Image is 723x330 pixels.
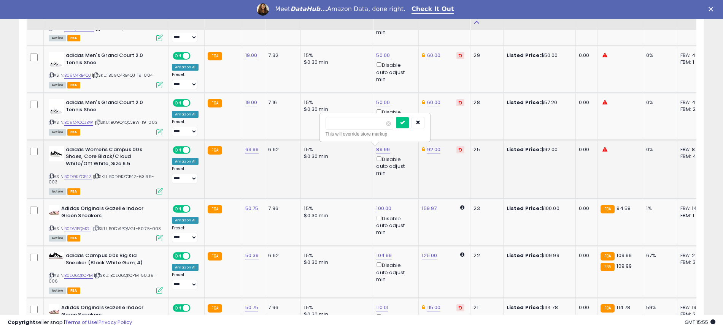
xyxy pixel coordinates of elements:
[172,25,199,43] div: Preset:
[208,99,222,107] small: FBA
[49,205,163,240] div: ASIN:
[646,52,671,59] div: 0%
[507,304,541,311] b: Listed Price:
[268,205,295,212] div: 7.96
[579,304,591,311] div: 0.00
[709,7,716,11] div: Close
[172,226,199,243] div: Preset:
[8,319,132,326] div: seller snap | |
[474,52,497,59] div: 29
[64,72,91,79] a: B09Q4RB4QJ
[579,99,591,106] div: 0.00
[49,272,156,284] span: | SKU: B0DJ6QKQPM-50.39-006
[304,259,367,266] div: $0.30 min
[61,205,154,221] b: Adidas Originals Gazelle Indoor Green Sneakers
[67,82,80,88] span: FBA
[680,304,706,311] div: FBA: 13
[376,261,413,283] div: Disable auto adjust min
[304,59,367,66] div: $0.30 min
[376,252,392,259] a: 104.99
[92,226,161,232] span: | SKU: B0DV1PQMGL-50.75-003
[189,100,202,106] span: OFF
[474,205,497,212] div: 23
[304,146,367,153] div: 15%
[268,146,295,153] div: 6.62
[617,262,632,270] span: 109.99
[94,119,157,125] span: | SKU: B09Q4QCJBW-19-003
[49,5,163,41] div: ASIN:
[245,52,257,59] a: 19.00
[507,146,541,153] b: Listed Price:
[61,304,154,320] b: Adidas Originals Gazelle Indoor Green Sneakers
[427,99,441,106] a: 60.00
[64,119,93,126] a: B09Q4QCJBW
[376,108,413,130] div: Disable auto adjust min
[680,59,706,66] div: FBM: 1
[189,147,202,153] span: OFF
[189,206,202,212] span: OFF
[680,252,706,259] div: FBA: 2
[474,99,497,106] div: 28
[189,253,202,259] span: OFF
[507,252,541,259] b: Listed Price:
[67,235,80,242] span: FBA
[67,129,80,136] span: FBA
[579,52,591,59] div: 0.00
[507,99,541,106] b: Listed Price:
[173,206,183,212] span: ON
[208,304,222,313] small: FBA
[245,99,257,106] a: 19.00
[173,53,183,59] span: ON
[245,252,259,259] a: 50.39
[275,5,405,13] div: Meet Amazon Data, done right.
[601,252,615,261] small: FBA
[49,82,66,88] span: All listings currently available for purchase on Amazon
[49,304,59,319] img: 21lRIV3WeNL._SL40_.jpg
[49,174,154,185] span: | SKU: B0D9KZCB4Z-63.99-003
[617,252,632,259] span: 109.99
[304,153,367,160] div: $0.30 min
[579,205,591,212] div: 0.00
[66,252,158,268] b: adidas Campus 00s Big Kid Sneaker (Black White Gum, 4)
[49,252,64,259] img: 41wSrKqKcZL._SL40_.jpg
[268,52,295,59] div: 7.32
[617,205,631,212] span: 94.58
[257,3,269,16] img: Profile image for Georgie
[49,99,163,134] div: ASIN:
[173,100,183,106] span: ON
[646,205,671,212] div: 1%
[680,106,706,113] div: FBM: 2
[376,214,413,236] div: Disable auto adjust min
[376,99,390,106] a: 50.00
[507,205,570,212] div: $100.00
[427,146,441,153] a: 92.00
[49,188,66,195] span: All listings currently available for purchase on Amazon
[304,99,367,106] div: 15%
[680,153,706,160] div: FBM: 4
[66,99,158,115] b: adidas Men's Grand Court 2.0 Tennis Shoe
[66,52,158,68] b: adidas Men's Grand Court 2.0 Tennis Shoe
[680,212,706,219] div: FBM: 1
[172,264,199,271] div: Amazon AI
[422,252,437,259] a: 125.00
[49,252,163,293] div: ASIN:
[49,52,163,87] div: ASIN:
[304,106,367,113] div: $0.30 min
[422,205,437,212] a: 159.97
[49,235,66,242] span: All listings currently available for purchase on Amazon
[49,287,66,294] span: All listings currently available for purchase on Amazon
[268,252,295,259] div: 6.62
[427,52,441,59] a: 60.00
[172,166,199,183] div: Preset:
[680,259,706,266] div: FBM: 3
[65,319,97,326] a: Terms of Use
[208,252,222,261] small: FBA
[376,61,413,83] div: Disable auto adjust min
[172,158,199,165] div: Amazon AI
[646,304,671,311] div: 59%
[172,64,199,71] div: Amazon AI
[376,155,413,177] div: Disable auto adjust min
[376,205,391,212] a: 100.00
[268,99,295,106] div: 7.16
[64,226,91,232] a: B0DV1PQMGL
